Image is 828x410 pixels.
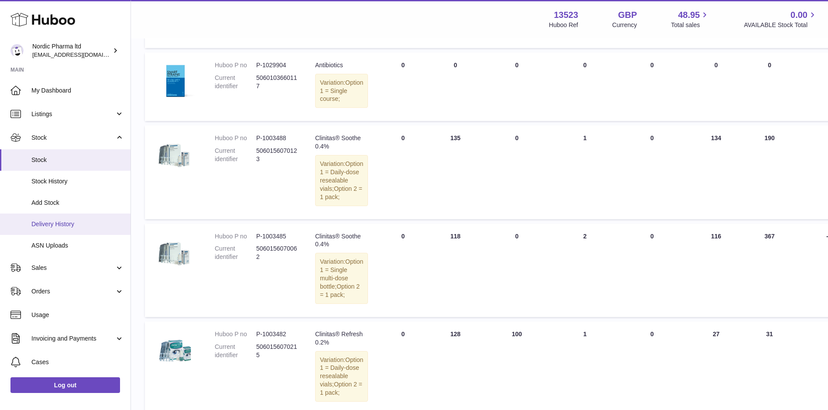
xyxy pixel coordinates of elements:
[744,9,818,29] a: 0.00 AVAILABLE Stock Total
[746,224,794,317] td: 367
[31,177,124,186] span: Stock History
[31,358,124,366] span: Cases
[481,52,552,121] td: 0
[744,21,818,29] span: AVAILABLE Stock Total
[746,125,794,219] td: 190
[671,21,710,29] span: Total sales
[315,330,368,347] div: Clinitas® Refresh 0.2%
[215,343,256,359] dt: Current identifier
[256,61,298,69] dd: P-1029904
[32,51,128,58] span: [EMAIL_ADDRESS][DOMAIN_NAME]
[429,52,481,121] td: 0
[315,232,368,249] div: Clinitas® Soothe 0.4%
[215,134,256,142] dt: Huboo P no
[320,283,360,298] span: Option 2 = 1 pack;
[31,156,124,164] span: Stock
[154,61,197,105] img: product image
[31,334,115,343] span: Invoicing and Payments
[746,52,794,121] td: 0
[215,245,256,261] dt: Current identifier
[554,9,578,21] strong: 13523
[10,44,24,57] img: chika.alabi@nordicpharma.com
[320,160,363,192] span: Option 1 = Daily-dose resealable vials;
[31,86,124,95] span: My Dashboard
[377,52,429,121] td: 0
[650,62,654,69] span: 0
[215,147,256,163] dt: Current identifier
[215,74,256,90] dt: Current identifier
[31,220,124,228] span: Delivery History
[687,125,746,219] td: 134
[31,311,124,319] span: Usage
[320,258,363,290] span: Option 1 = Single multi-dose bottle;
[671,9,710,29] a: 48.95 Total sales
[154,232,197,276] img: product image
[320,185,362,200] span: Option 2 = 1 pack;
[790,9,807,21] span: 0.00
[552,125,618,219] td: 1
[552,224,618,317] td: 2
[10,377,120,393] a: Log out
[154,134,197,178] img: product image
[687,224,746,317] td: 116
[320,381,362,396] span: Option 2 = 1 pack;
[31,241,124,250] span: ASN Uploads
[315,74,368,108] div: Variation:
[481,224,552,317] td: 0
[315,155,368,206] div: Variation:
[650,331,654,338] span: 0
[256,134,298,142] dd: P-1003488
[31,110,115,118] span: Listings
[154,330,197,374] img: product image
[31,199,124,207] span: Add Stock
[315,351,368,402] div: Variation:
[552,52,618,121] td: 0
[377,224,429,317] td: 0
[315,61,368,69] div: Antibiotics
[320,79,363,103] span: Option 1 = Single course;
[32,42,111,59] div: Nordic Pharma ltd
[377,125,429,219] td: 0
[256,232,298,241] dd: P-1003485
[215,61,256,69] dt: Huboo P no
[481,125,552,219] td: 0
[429,125,481,219] td: 135
[31,287,115,296] span: Orders
[650,134,654,141] span: 0
[256,330,298,338] dd: P-1003482
[256,74,298,90] dd: 5060103660117
[687,52,746,121] td: 0
[256,147,298,163] dd: 5060156070123
[315,253,368,303] div: Variation:
[256,245,298,261] dd: 5060156070062
[618,9,637,21] strong: GBP
[650,233,654,240] span: 0
[315,134,368,151] div: Clinitas® Soothe 0.4%
[31,134,115,142] span: Stock
[678,9,700,21] span: 48.95
[215,232,256,241] dt: Huboo P no
[31,264,115,272] span: Sales
[549,21,578,29] div: Huboo Ref
[256,343,298,359] dd: 5060156070215
[429,224,481,317] td: 118
[215,330,256,338] dt: Huboo P no
[612,21,637,29] div: Currency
